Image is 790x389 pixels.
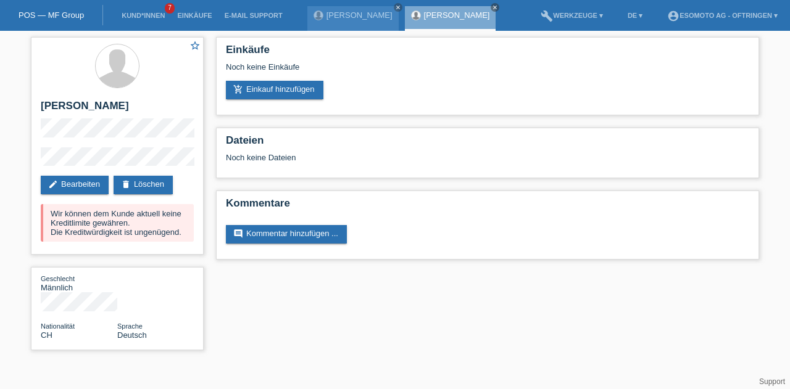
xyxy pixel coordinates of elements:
[226,81,323,99] a: add_shopping_cartEinkauf hinzufügen
[226,153,603,162] div: Noch keine Dateien
[394,3,402,12] a: close
[541,10,553,22] i: build
[41,176,109,194] a: editBearbeiten
[233,84,243,94] i: add_shopping_cart
[424,10,490,20] a: [PERSON_NAME]
[41,275,75,282] span: Geschlecht
[165,3,175,14] span: 7
[226,62,749,81] div: Noch keine Einkäufe
[395,4,401,10] i: close
[667,10,680,22] i: account_circle
[117,322,143,330] span: Sprache
[326,10,393,20] a: [PERSON_NAME]
[41,100,194,118] h2: [PERSON_NAME]
[19,10,84,20] a: POS — MF Group
[218,12,289,19] a: E-Mail Support
[226,44,749,62] h2: Einkäufe
[114,176,173,194] a: deleteLöschen
[759,377,785,386] a: Support
[226,197,749,216] h2: Kommentare
[121,179,131,189] i: delete
[491,3,499,12] a: close
[534,12,609,19] a: buildWerkzeuge ▾
[622,12,649,19] a: DE ▾
[117,330,147,340] span: Deutsch
[189,40,201,53] a: star_border
[48,179,58,189] i: edit
[233,229,243,239] i: comment
[41,322,75,330] span: Nationalität
[492,4,498,10] i: close
[661,12,784,19] a: account_circleEsomoto AG - Oftringen ▾
[226,134,749,153] h2: Dateien
[189,40,201,51] i: star_border
[226,225,347,244] a: commentKommentar hinzufügen ...
[41,204,194,242] div: Wir können dem Kunde aktuell keine Kreditlimite gewähren. Die Kreditwürdigkeit ist ungenügend.
[41,274,117,292] div: Männlich
[171,12,218,19] a: Einkäufe
[115,12,171,19] a: Kund*innen
[41,330,52,340] span: Schweiz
